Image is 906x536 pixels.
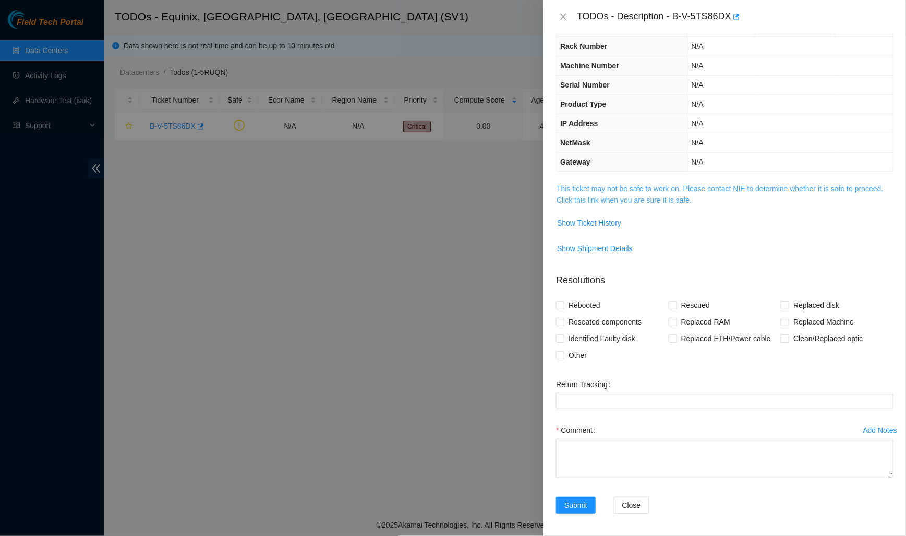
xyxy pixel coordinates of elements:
[692,81,704,89] span: N/A
[564,330,639,347] span: Identified Faulty disk
[560,42,607,51] span: Rack Number
[789,330,867,347] span: Clean/Replaced optic
[557,184,883,204] a: This ticket may not be safe to work on. Please contact NIE to determine whether it is safe to pro...
[564,347,591,364] span: Other
[677,330,775,347] span: Replaced ETH/Power cable
[559,13,567,21] span: close
[614,497,649,514] button: Close
[692,61,704,70] span: N/A
[556,393,893,409] input: Return Tracking
[789,297,843,314] span: Replaced disk
[677,297,714,314] span: Rescued
[556,12,571,22] button: Close
[557,240,633,257] button: Show Shipment Details
[557,217,621,229] span: Show Ticket History
[556,376,615,393] label: Return Tracking
[692,42,704,51] span: N/A
[557,215,622,231] button: Show Ticket History
[560,119,598,128] span: IP Address
[556,497,596,514] button: Submit
[564,297,605,314] span: Rebooted
[560,81,610,89] span: Serial Number
[564,500,587,511] span: Submit
[560,100,606,108] span: Product Type
[692,158,704,166] span: N/A
[560,158,590,166] span: Gateway
[564,314,646,330] span: Reseated components
[863,422,898,439] button: Add Notes
[556,439,893,478] textarea: Comment
[556,422,600,439] label: Comment
[692,100,704,108] span: N/A
[863,427,897,434] div: Add Notes
[560,61,619,70] span: Machine Number
[557,243,633,254] span: Show Shipment Details
[692,119,704,128] span: N/A
[556,265,893,288] p: Resolutions
[692,139,704,147] span: N/A
[677,314,734,330] span: Replaced RAM
[789,314,858,330] span: Replaced Machine
[560,139,590,147] span: NetMask
[577,8,893,25] div: TODOs - Description - B-V-5TS86DX
[622,500,641,511] span: Close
